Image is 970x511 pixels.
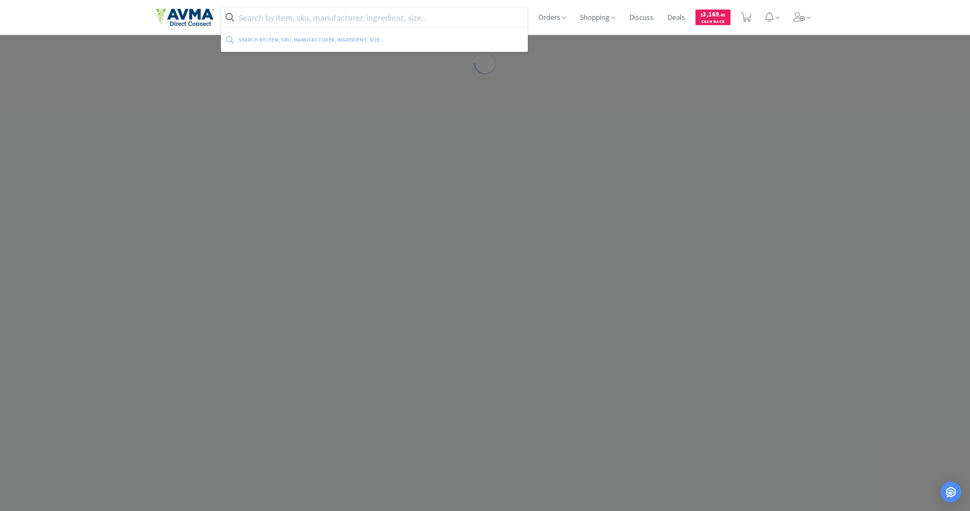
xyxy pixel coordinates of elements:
[664,14,689,22] a: Deals
[221,7,527,27] input: Search by item, sku, manufacturer, ingredient, size...
[701,10,725,18] span: 3,169
[701,19,725,25] span: Cash Back
[701,12,703,18] span: $
[239,33,453,46] div: Search by item, sku, manufacturer, ingredient, size...
[695,6,731,29] a: $3,169.45Cash Back
[626,14,657,22] a: Discuss
[941,482,961,502] div: Open Intercom Messenger
[719,12,725,18] span: . 45
[156,8,214,26] img: e4e33dab9f054f5782a47901c742baa9_102.png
